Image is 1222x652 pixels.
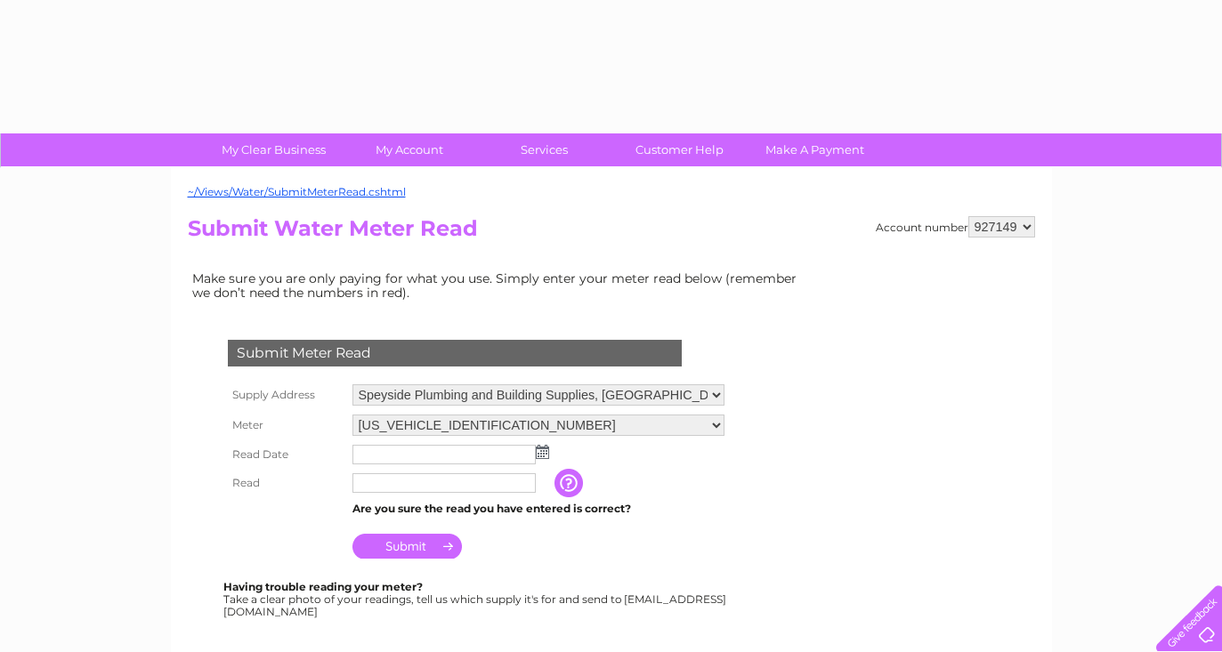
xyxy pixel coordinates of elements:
div: Take a clear photo of your readings, tell us which supply it's for and send to [EMAIL_ADDRESS][DO... [223,581,729,617]
a: My Clear Business [200,133,347,166]
div: Account number [876,216,1035,237]
a: My Account [336,133,482,166]
img: ... [536,445,549,459]
input: Information [554,469,587,497]
a: Services [471,133,618,166]
td: Are you sure the read you have entered is correct? [348,497,729,520]
h2: Submit Water Meter Read [188,216,1035,250]
input: Submit [352,534,462,559]
th: Read Date [223,440,348,469]
a: Customer Help [606,133,753,166]
div: Submit Meter Read [228,340,682,366]
th: Meter [223,410,348,440]
th: Read [223,469,348,497]
td: Make sure you are only paying for what you use. Simply enter your meter read below (remember we d... [188,267,811,304]
th: Supply Address [223,380,348,410]
b: Having trouble reading your meter? [223,580,423,593]
a: ~/Views/Water/SubmitMeterRead.cshtml [188,185,406,198]
a: Make A Payment [741,133,888,166]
